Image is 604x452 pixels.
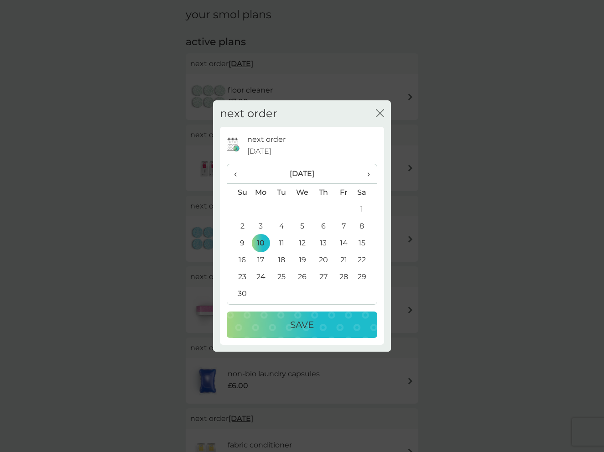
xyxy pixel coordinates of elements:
td: 30 [227,285,250,302]
td: 21 [333,251,354,268]
p: Save [290,317,314,332]
td: 6 [313,218,333,234]
td: 4 [271,218,292,234]
th: Tu [271,184,292,201]
span: ‹ [234,164,244,183]
td: 17 [250,251,271,268]
td: 8 [354,218,377,234]
td: 18 [271,251,292,268]
th: [DATE] [250,164,354,184]
td: 11 [271,234,292,251]
td: 20 [313,251,333,268]
td: 28 [333,268,354,285]
td: 25 [271,268,292,285]
button: close [376,109,384,119]
td: 3 [250,218,271,234]
th: Su [227,184,250,201]
span: [DATE] [247,145,271,157]
td: 16 [227,251,250,268]
th: We [292,184,313,201]
td: 26 [292,268,313,285]
td: 9 [227,234,250,251]
td: 13 [313,234,333,251]
td: 5 [292,218,313,234]
h2: next order [220,107,277,120]
p: next order [247,134,286,145]
td: 7 [333,218,354,234]
td: 15 [354,234,377,251]
button: Save [227,312,377,338]
td: 10 [250,234,271,251]
td: 2 [227,218,250,234]
td: 1 [354,201,377,218]
th: Th [313,184,333,201]
th: Sa [354,184,377,201]
th: Fr [333,184,354,201]
td: 14 [333,234,354,251]
td: 24 [250,268,271,285]
th: Mo [250,184,271,201]
td: 19 [292,251,313,268]
span: › [361,164,370,183]
td: 23 [227,268,250,285]
td: 27 [313,268,333,285]
td: 12 [292,234,313,251]
td: 29 [354,268,377,285]
td: 22 [354,251,377,268]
